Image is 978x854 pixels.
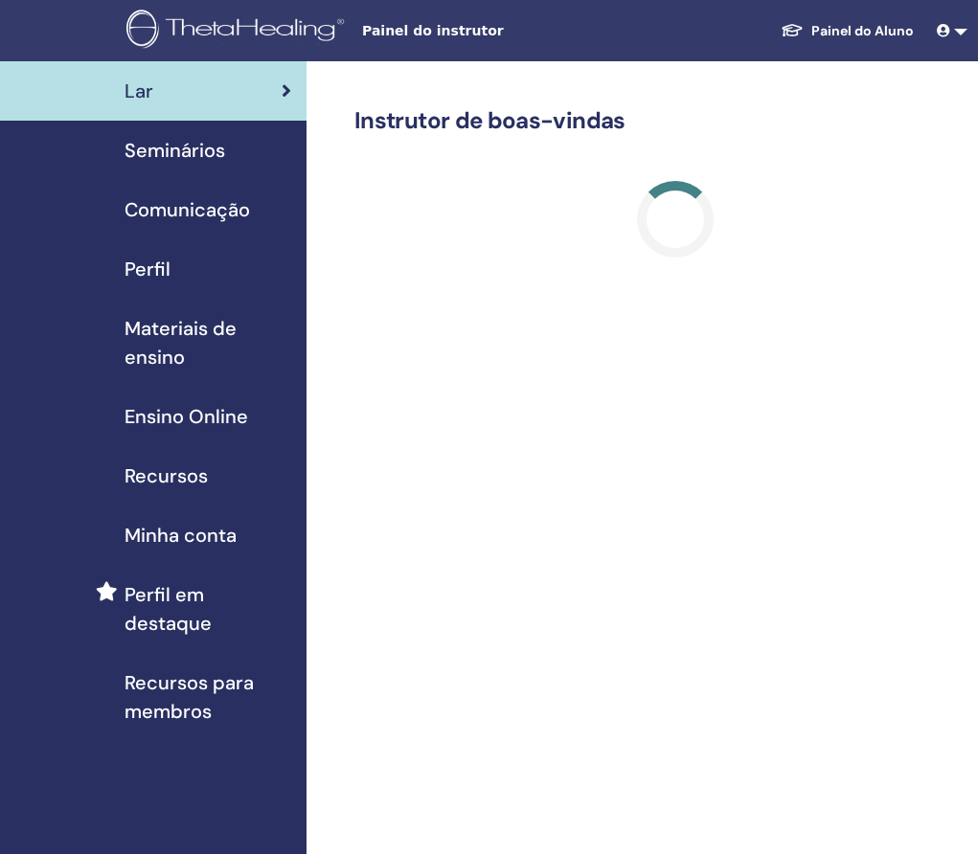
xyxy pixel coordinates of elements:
span: Comunicação [125,195,250,224]
span: Perfil em destaque [125,580,291,638]
a: Painel do Aluno [765,13,929,49]
span: Ensino Online [125,402,248,431]
span: Perfil [125,255,171,283]
img: logo.png [126,10,351,53]
span: Minha conta [125,521,237,550]
span: Recursos [125,461,208,490]
span: Recursos para membros [125,668,291,726]
span: Lar [125,77,153,105]
span: Materiais de ensino [125,314,291,371]
img: graduation-cap-white.svg [781,22,804,38]
span: Seminários [125,136,225,165]
span: Painel do instrutor [362,21,649,41]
